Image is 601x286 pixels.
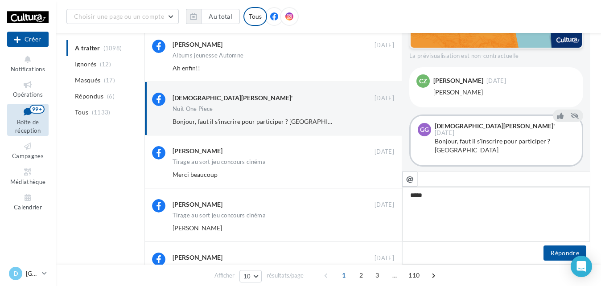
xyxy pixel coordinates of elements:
span: [DATE] [375,148,394,156]
div: Nouvelle campagne [7,32,49,47]
div: [DEMOGRAPHIC_DATA][PERSON_NAME]' [173,94,292,102]
span: (6) [107,93,115,100]
span: D [13,269,18,278]
span: Calendrier [14,204,42,211]
div: Albums jeunesse Automne [173,53,243,58]
button: Choisir une page ou un compte [66,9,179,24]
span: Notifications [11,65,45,73]
span: Médiathèque [10,178,46,185]
span: Choisir une page ou un compte [74,12,164,20]
span: (1133) [92,109,111,116]
span: [DATE] [486,78,506,84]
button: Au total [201,9,240,24]
div: Tirage au sort jeu concours cinéma [173,212,266,218]
span: Bonjour, faut il s'inscrire pour participer ? [GEOGRAPHIC_DATA] [173,118,353,125]
a: Calendrier [7,191,49,212]
span: (12) [100,61,111,68]
span: [PERSON_NAME] [173,224,222,232]
span: Répondus [75,92,104,101]
a: D [GEOGRAPHIC_DATA] [7,265,49,282]
p: [GEOGRAPHIC_DATA] [26,269,38,278]
span: Boîte de réception [15,118,41,134]
a: Campagnes [7,139,49,161]
span: Masqués [75,76,100,85]
span: [DATE] [375,254,394,262]
span: 2 [354,268,368,282]
span: Afficher [214,271,235,280]
a: Boîte de réception99+ [7,104,49,136]
div: 99+ [29,105,45,114]
i: @ [406,175,414,183]
span: 1 [337,268,351,282]
span: ... [387,268,402,282]
div: Open Intercom Messenger [571,256,592,277]
button: Répondre [543,245,586,261]
span: Ignorés [75,60,96,69]
span: Merci beaucoup [173,171,218,178]
span: [DATE] [375,94,394,102]
div: [PERSON_NAME] [173,147,222,155]
span: (17) [104,77,115,84]
div: [PERSON_NAME] [173,200,222,209]
a: Opérations [7,78,49,100]
button: Au total [186,9,240,24]
span: Tous [75,108,88,117]
div: [PERSON_NAME] [173,40,222,49]
span: 110 [405,268,423,282]
div: [DEMOGRAPHIC_DATA][PERSON_NAME]' [435,123,555,129]
span: CZ [419,77,427,86]
div: [PERSON_NAME] [173,253,222,262]
span: Ah enfin!! [173,64,200,72]
span: résultats/page [267,271,304,280]
div: La prévisualisation est non-contractuelle [409,49,583,60]
div: Tirage au sort jeu concours cinéma [173,159,266,165]
div: Tous [243,7,267,26]
div: Bonjour, faut il s'inscrire pour participer ? [GEOGRAPHIC_DATA] [435,137,575,155]
div: [PERSON_NAME] [433,88,576,97]
span: 10 [243,273,251,280]
span: Opérations [13,91,43,98]
span: Campagnes [12,152,44,159]
span: [DATE] [375,201,394,209]
button: @ [402,172,417,187]
button: Notifications [7,53,49,74]
span: [DATE] [375,41,394,49]
a: Médiathèque [7,165,49,187]
span: [DATE] [435,130,454,136]
span: 3 [370,268,384,282]
div: Nuit One Piece [173,106,213,112]
button: Créer [7,32,49,47]
button: 10 [239,270,262,282]
span: GG [420,125,429,134]
div: [PERSON_NAME] [433,78,483,84]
